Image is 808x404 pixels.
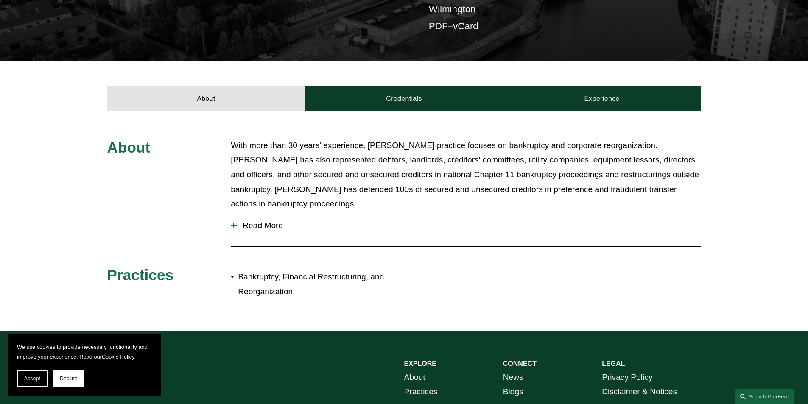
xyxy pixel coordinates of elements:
[602,360,625,367] strong: LEGAL
[17,342,153,362] p: We use cookies to provide necessary functionality and improve your experience. Read our .
[231,138,701,212] p: With more than 30 years' experience, [PERSON_NAME] practice focuses on bankruptcy and corporate r...
[404,370,425,385] a: About
[107,267,174,283] span: Practices
[237,221,701,230] span: Read More
[17,370,48,387] button: Accept
[602,384,677,399] a: Disclaimer & Notices
[24,376,40,382] span: Accept
[231,215,701,237] button: Read More
[238,270,404,299] p: Bankruptcy, Financial Restructuring, and Reorganization
[453,21,478,31] a: vCard
[503,86,701,111] a: Experience
[503,370,523,385] a: News
[503,384,523,399] a: Blogs
[735,389,794,404] a: Search this site
[8,334,161,396] section: Cookie banner
[602,370,652,385] a: Privacy Policy
[404,360,436,367] strong: EXPLORE
[60,376,78,382] span: Decline
[107,86,305,111] a: About
[429,21,448,31] a: PDF
[503,360,537,367] strong: CONNECT
[107,139,151,156] span: About
[53,370,84,387] button: Decline
[102,354,134,360] a: Cookie Policy
[305,86,503,111] a: Credentials
[404,384,438,399] a: Practices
